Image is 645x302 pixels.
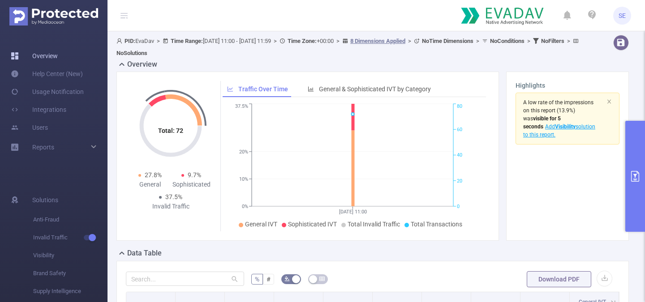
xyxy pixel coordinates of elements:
a: Usage Notification [11,83,84,101]
span: > [334,38,342,44]
a: Help Center (New) [11,65,83,83]
span: General & Sophisticated IVT by Category [319,85,431,93]
tspan: 10% [239,176,248,182]
button: icon: close [606,97,612,106]
i: icon: table [319,276,325,281]
span: Brand Safety [33,264,107,282]
span: > [564,38,573,44]
span: Solutions [32,191,58,209]
button: Download PDF [527,271,591,287]
span: > [154,38,163,44]
i: icon: bar-chart [308,86,314,92]
i: icon: bg-colors [284,276,290,281]
div: Invalid Traffic [150,202,191,211]
span: Supply Intelligence [33,282,107,300]
img: Protected Media [9,7,98,26]
b: PID: [125,38,135,44]
div: Sophisticated [171,180,212,189]
span: # [267,276,271,283]
span: Total Transactions [411,221,462,228]
b: No Time Dimensions [422,38,473,44]
span: 37.5% [165,193,182,200]
span: General IVT [245,221,277,228]
span: Reports [32,144,54,151]
tspan: 20 [457,178,462,184]
span: > [271,38,279,44]
span: Anti-Fraud [33,211,107,229]
span: Traffic Over Time [238,85,288,93]
a: Integrations [11,101,66,119]
b: No Solutions [116,50,147,56]
tspan: Total: 72 [158,127,183,134]
span: A low rate of the impressions on this report [523,99,593,114]
span: was [523,115,561,130]
span: EvaDav [DATE] 11:00 - [DATE] 11:59 +00:00 [116,38,581,56]
i: icon: close [606,99,612,104]
a: Users [11,119,48,136]
span: Sophisticated IVT [288,221,337,228]
tspan: 60 [457,127,462,132]
tspan: 0% [242,204,248,209]
h2: Data Table [127,248,162,259]
tspan: 37.5% [235,104,248,110]
tspan: 40 [457,153,462,158]
a: Overview [11,47,58,65]
i: icon: line-chart [227,86,233,92]
i: icon: user [116,38,125,44]
span: 9.7% [188,171,201,179]
input: Search... [126,272,244,286]
h3: Highlights [516,81,619,90]
u: 8 Dimensions Applied [350,38,405,44]
b: Time Zone: [288,38,317,44]
span: > [525,38,533,44]
a: Reports [32,138,54,156]
tspan: 20% [239,149,248,155]
b: visible for 5 seconds [523,115,561,130]
b: Time Range: [171,38,203,44]
span: Add solution to this report. [523,123,595,138]
span: 27.8% [145,171,162,179]
b: No Filters [541,38,564,44]
h2: Overview [127,59,157,70]
span: Total Invalid Traffic [348,221,400,228]
span: Invalid Traffic [33,229,107,247]
tspan: [DATE] 11:00 [339,209,367,215]
span: (13.9%) [523,99,595,138]
tspan: 0 [457,204,460,209]
b: No Conditions [490,38,525,44]
div: General [129,180,171,189]
span: % [255,276,259,283]
span: > [473,38,482,44]
span: SE [619,7,626,25]
tspan: 80 [457,104,462,110]
b: Visibility [555,123,576,130]
span: > [405,38,414,44]
span: Visibility [33,247,107,264]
